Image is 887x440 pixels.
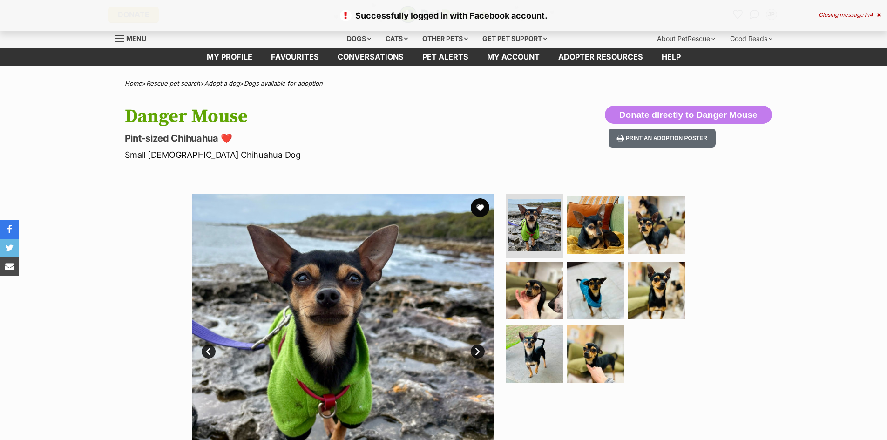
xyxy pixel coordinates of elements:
[125,106,519,127] h1: Danger Mouse
[476,29,554,48] div: Get pet support
[262,48,328,66] a: Favourites
[102,80,786,87] div: > > >
[819,12,881,18] div: Closing message in
[506,262,563,319] img: Photo of Danger Mouse
[549,48,652,66] a: Adopter resources
[202,345,216,359] a: Prev
[628,196,685,254] img: Photo of Danger Mouse
[724,29,779,48] div: Good Reads
[567,325,624,383] img: Photo of Danger Mouse
[125,149,519,161] p: Small [DEMOGRAPHIC_DATA] Chihuahua Dog
[115,29,153,46] a: Menu
[416,29,474,48] div: Other pets
[471,198,489,217] button: favourite
[869,11,873,18] span: 4
[197,48,262,66] a: My profile
[650,29,722,48] div: About PetRescue
[471,345,485,359] a: Next
[508,199,561,251] img: Photo of Danger Mouse
[126,34,146,42] span: Menu
[146,80,200,87] a: Rescue pet search
[567,196,624,254] img: Photo of Danger Mouse
[9,9,878,22] p: Successfully logged in with Facebook account.
[567,262,624,319] img: Photo of Danger Mouse
[478,48,549,66] a: My account
[340,29,378,48] div: Dogs
[652,48,690,66] a: Help
[628,262,685,319] img: Photo of Danger Mouse
[204,80,240,87] a: Adopt a dog
[379,29,414,48] div: Cats
[413,48,478,66] a: Pet alerts
[328,48,413,66] a: conversations
[605,106,772,124] button: Donate directly to Danger Mouse
[125,132,519,145] p: Pint-sized Chihuahua ❤️
[506,325,563,383] img: Photo of Danger Mouse
[125,80,142,87] a: Home
[244,80,323,87] a: Dogs available for adoption
[609,129,716,148] button: Print an adoption poster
